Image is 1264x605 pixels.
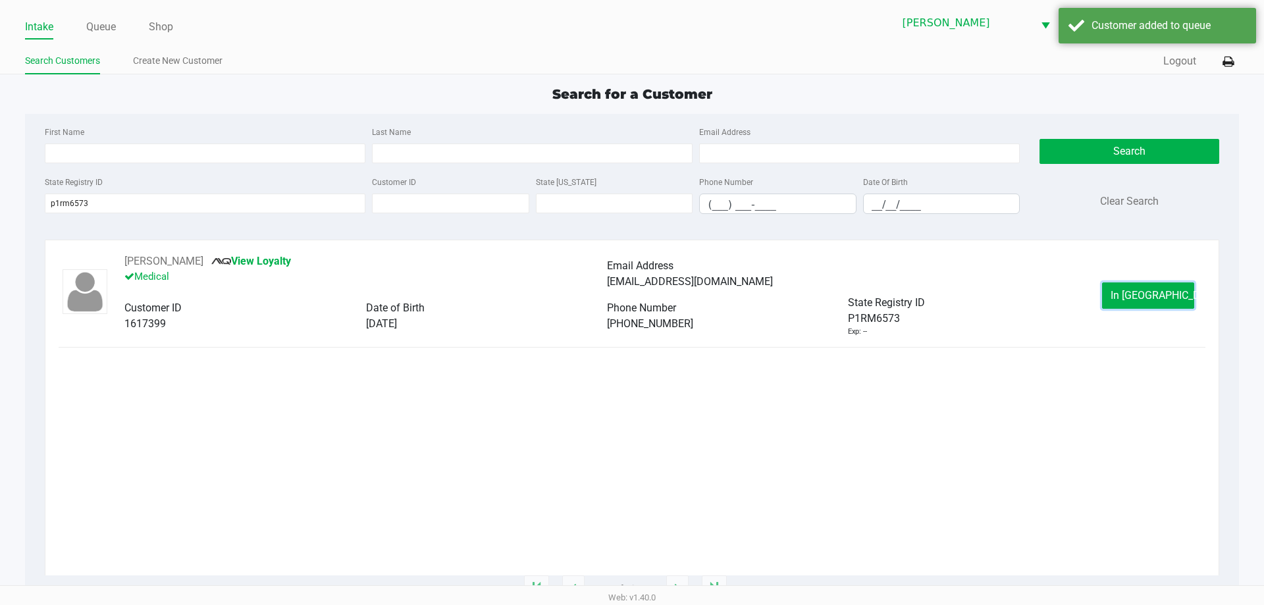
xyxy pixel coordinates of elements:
[607,259,673,272] span: Email Address
[1111,289,1221,302] span: In [GEOGRAPHIC_DATA]
[562,575,585,602] app-submit-button: Previous
[124,302,182,314] span: Customer ID
[86,18,116,36] a: Queue
[1163,53,1196,69] button: Logout
[607,275,773,288] span: [EMAIL_ADDRESS][DOMAIN_NAME]
[45,126,84,138] label: First Name
[124,253,203,269] button: See customer info
[848,327,867,338] div: Exp: --
[25,53,100,69] a: Search Customers
[700,194,856,215] input: Format: (999) 999-9999
[366,317,397,330] span: [DATE]
[1102,282,1194,309] button: In [GEOGRAPHIC_DATA]
[864,194,1020,215] input: Format: MM/DD/YYYY
[1033,7,1058,38] button: Select
[372,176,416,188] label: Customer ID
[133,53,223,69] a: Create New Customer
[536,176,596,188] label: State [US_STATE]
[1100,194,1159,209] button: Clear Search
[25,18,53,36] a: Intake
[699,126,750,138] label: Email Address
[524,575,549,602] app-submit-button: Move to first page
[863,176,908,188] label: Date Of Birth
[124,317,166,330] span: 1617399
[552,86,712,102] span: Search for a Customer
[699,176,753,188] label: Phone Number
[45,176,103,188] label: State Registry ID
[666,575,689,602] app-submit-button: Next
[607,317,693,330] span: [PHONE_NUMBER]
[1092,18,1246,34] div: Customer added to queue
[702,575,727,602] app-submit-button: Move to last page
[607,302,676,314] span: Phone Number
[598,582,653,595] span: 1 - 1 of 1 items
[903,15,1025,31] span: [PERSON_NAME]
[366,302,425,314] span: Date of Birth
[372,126,411,138] label: Last Name
[211,255,291,267] a: View Loyalty
[1040,139,1219,164] button: Search
[124,269,606,284] p: Medical
[863,194,1020,214] kendo-maskedtextbox: Format: MM/DD/YYYY
[848,311,900,327] span: P1RM6573
[848,296,925,309] span: State Registry ID
[608,592,656,602] span: Web: v1.40.0
[699,194,856,214] kendo-maskedtextbox: Format: (999) 999-9999
[149,18,173,36] a: Shop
